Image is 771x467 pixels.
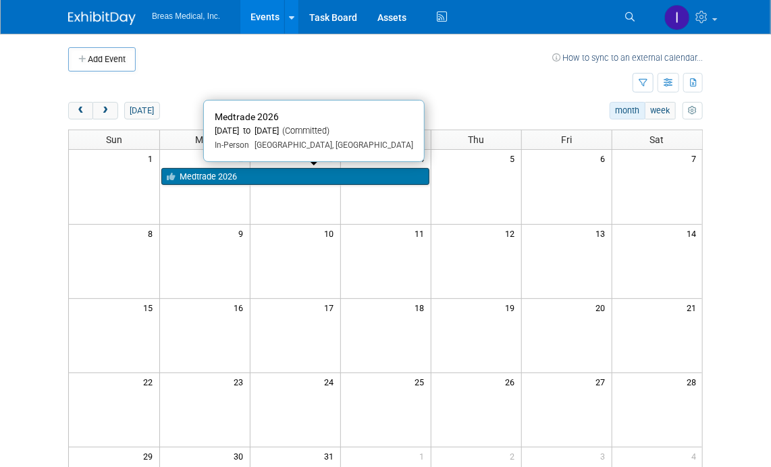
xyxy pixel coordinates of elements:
span: 4 [690,447,702,464]
span: Breas Medical, Inc. [152,11,220,21]
span: 28 [685,373,702,390]
span: 30 [233,447,250,464]
img: ExhibitDay [68,11,136,25]
button: Add Event [68,47,136,72]
span: Medtrade 2026 [215,111,279,122]
span: 20 [595,299,612,316]
span: Sat [650,134,664,145]
a: How to sync to an external calendar... [552,53,703,63]
i: Personalize Calendar [688,107,697,115]
span: 11 [414,225,431,242]
span: In-Person [215,140,249,150]
span: 7 [690,150,702,167]
span: 23 [233,373,250,390]
div: [DATE] to [DATE] [215,126,413,137]
span: 12 [504,225,521,242]
span: 29 [142,447,159,464]
a: Medtrade 2026 [161,168,429,186]
span: 14 [685,225,702,242]
span: 17 [323,299,340,316]
span: 8 [147,225,159,242]
span: (Committed) [279,126,329,136]
span: 26 [504,373,521,390]
span: 16 [233,299,250,316]
span: 27 [595,373,612,390]
button: [DATE] [124,102,160,119]
span: 25 [414,373,431,390]
span: 15 [142,299,159,316]
span: Sun [106,134,122,145]
span: 1 [419,447,431,464]
span: 10 [323,225,340,242]
span: 31 [323,447,340,464]
span: Fri [561,134,572,145]
span: 19 [504,299,521,316]
button: prev [68,102,93,119]
span: Thu [468,134,484,145]
button: next [92,102,117,119]
span: 1 [147,150,159,167]
span: 2 [509,447,521,464]
span: [GEOGRAPHIC_DATA], [GEOGRAPHIC_DATA] [249,140,413,150]
button: month [610,102,645,119]
img: Inga Dolezar [664,5,690,30]
button: week [645,102,676,119]
span: 6 [600,150,612,167]
button: myCustomButton [683,102,703,119]
span: 18 [414,299,431,316]
span: Mon [195,134,214,145]
span: 9 [238,225,250,242]
span: 3 [600,447,612,464]
span: 13 [595,225,612,242]
span: 21 [685,299,702,316]
span: 5 [509,150,521,167]
span: 24 [323,373,340,390]
span: 22 [142,373,159,390]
